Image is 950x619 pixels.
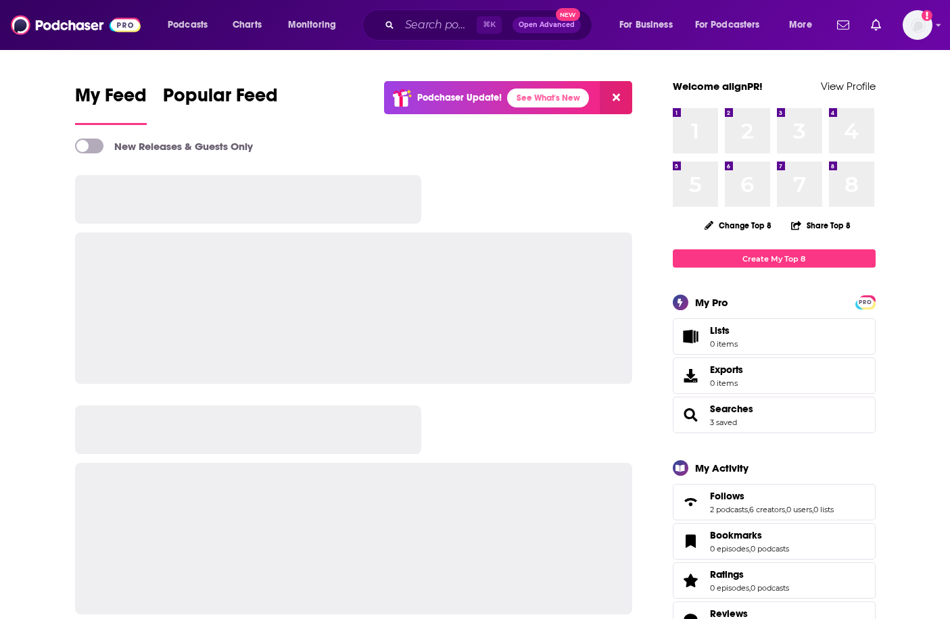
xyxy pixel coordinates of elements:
a: Exports [673,357,876,394]
div: My Activity [695,462,749,474]
div: My Pro [695,296,728,309]
a: New Releases & Guests Only [75,139,253,153]
a: 0 episodes [710,544,749,553]
span: Exports [710,364,743,376]
a: PRO [857,297,874,307]
span: , [749,583,751,593]
span: Searches [673,397,876,433]
span: Monitoring [288,16,336,34]
span: Exports [678,366,705,385]
a: Bookmarks [678,532,705,551]
a: 0 podcasts [751,583,789,593]
button: Change Top 8 [696,217,780,234]
a: Popular Feed [163,84,278,125]
a: Searches [678,405,705,424]
span: More [789,16,812,34]
a: Lists [673,318,876,355]
div: Search podcasts, credits, & more... [375,9,605,41]
button: open menu [158,14,225,36]
span: , [812,505,813,514]
button: open menu [780,14,829,36]
button: Show profile menu [903,10,932,40]
span: For Business [619,16,673,34]
a: 3 saved [710,418,737,427]
a: Follows [678,493,705,512]
img: Podchaser - Follow, Share and Rate Podcasts [11,12,141,38]
a: Welcome alignPR! [673,80,763,93]
a: 0 users [786,505,812,514]
a: 2 podcasts [710,505,748,514]
span: Logged in as alignPR [903,10,932,40]
span: Open Advanced [519,22,575,28]
input: Search podcasts, credits, & more... [400,14,477,36]
span: 0 items [710,378,743,388]
span: My Feed [75,84,147,115]
button: Share Top 8 [790,212,851,239]
span: Lists [678,327,705,346]
span: Ratings [710,568,744,580]
a: Bookmarks [710,529,789,541]
a: Ratings [678,571,705,590]
a: My Feed [75,84,147,125]
span: For Podcasters [695,16,760,34]
span: Bookmarks [673,523,876,560]
span: Lists [710,324,730,337]
a: View Profile [821,80,876,93]
span: Podcasts [168,16,208,34]
a: 0 episodes [710,583,749,593]
span: Bookmarks [710,529,762,541]
a: Follows [710,490,834,502]
span: PRO [857,297,874,307]
button: open menu [686,14,780,36]
a: Show notifications dropdown [832,14,855,36]
a: 0 lists [813,505,834,514]
a: Ratings [710,568,789,580]
span: Follows [710,490,744,502]
button: Open AdvancedNew [513,17,581,33]
span: , [749,544,751,553]
span: Follows [673,484,876,520]
a: Create My Top 8 [673,249,876,268]
span: New [556,8,580,21]
span: , [785,505,786,514]
a: See What's New [507,89,589,107]
button: open menu [279,14,354,36]
span: 0 items [710,339,738,349]
p: Podchaser Update! [417,92,502,103]
span: Popular Feed [163,84,278,115]
a: Searches [710,403,753,415]
span: Charts [233,16,262,34]
svg: Add a profile image [922,10,932,21]
span: Ratings [673,562,876,599]
a: Show notifications dropdown [865,14,886,36]
a: Charts [224,14,270,36]
span: ⌘ K [477,16,502,34]
span: Lists [710,324,738,337]
a: 6 creators [749,505,785,514]
img: User Profile [903,10,932,40]
a: 0 podcasts [751,544,789,553]
button: open menu [610,14,690,36]
span: , [748,505,749,514]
